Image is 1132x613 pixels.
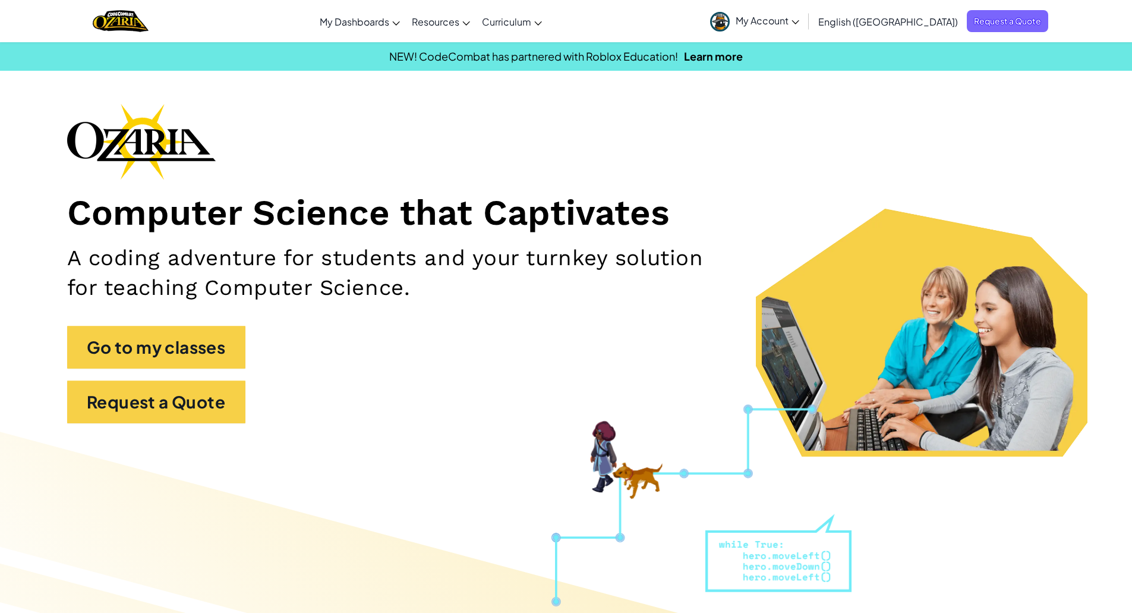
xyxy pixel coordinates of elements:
[67,326,245,369] a: Go to my classes
[67,243,736,302] h2: A coding adventure for students and your turnkey solution for teaching Computer Science.
[67,103,216,180] img: Ozaria branding logo
[389,49,678,63] span: NEW! CodeCombat has partnered with Roblox Education!
[93,9,148,33] img: Home
[412,15,459,28] span: Resources
[67,381,245,423] a: Request a Quote
[812,5,964,37] a: English ([GEOGRAPHIC_DATA])
[736,14,799,27] span: My Account
[93,9,148,33] a: Ozaria by CodeCombat logo
[818,15,958,28] span: English ([GEOGRAPHIC_DATA])
[967,10,1048,32] a: Request a Quote
[704,2,805,40] a: My Account
[406,5,476,37] a: Resources
[476,5,548,37] a: Curriculum
[314,5,406,37] a: My Dashboards
[320,15,389,28] span: My Dashboards
[710,12,730,32] img: avatar
[67,191,1065,235] h1: Computer Science that Captivates
[684,49,743,63] a: Learn more
[482,15,531,28] span: Curriculum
